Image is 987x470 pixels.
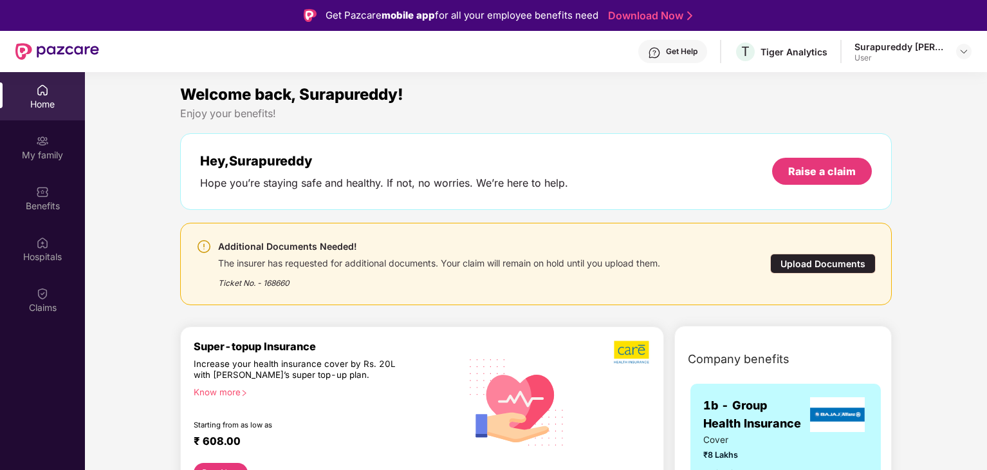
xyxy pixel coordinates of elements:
[194,387,452,396] div: Know more
[666,46,697,57] div: Get Help
[200,176,568,190] div: Hope you’re staying safe and healthy. If not, no worries. We’re here to help.
[36,135,49,147] img: svg+xml;base64,PHN2ZyB3aWR0aD0iMjAiIGhlaWdodD0iMjAiIHZpZXdCb3g9IjAgMCAyMCAyMCIgZmlsbD0ibm9uZSIgeG...
[326,8,598,23] div: Get Pazcare for all your employee benefits need
[770,254,876,274] div: Upload Documents
[218,269,660,289] div: Ticket No. - 168660
[761,46,827,58] div: Tiger Analytics
[218,254,660,269] div: The insurer has requested for additional documents. Your claim will remain on hold until you uplo...
[194,420,405,429] div: Starting from as low as
[703,397,807,433] span: 1b - Group Health Insurance
[382,9,435,21] strong: mobile app
[36,84,49,97] img: svg+xml;base64,PHN2ZyBpZD0iSG9tZSIgeG1sbnM9Imh0dHA6Ly93d3cudzMub3JnLzIwMDAvc3ZnIiB3aWR0aD0iMjAiIG...
[36,287,49,300] img: svg+xml;base64,PHN2ZyBpZD0iQ2xhaW0iIHhtbG5zPSJodHRwOi8vd3d3LnczLm9yZy8yMDAwL3N2ZyIgd2lkdGg9IjIwIi...
[36,185,49,198] img: svg+xml;base64,PHN2ZyBpZD0iQmVuZWZpdHMiIHhtbG5zPSJodHRwOi8vd3d3LnczLm9yZy8yMDAwL3N2ZyIgd2lkdGg9Ij...
[194,435,447,450] div: ₹ 608.00
[959,46,969,57] img: svg+xml;base64,PHN2ZyBpZD0iRHJvcGRvd24tMzJ4MzIiIHhtbG5zPSJodHRwOi8vd3d3LnczLm9yZy8yMDAwL3N2ZyIgd2...
[810,397,865,432] img: insurerLogo
[218,239,660,254] div: Additional Documents Needed!
[703,449,791,462] span: ₹8 Lakhs
[200,153,568,169] div: Hey, Surapureddy
[608,9,688,23] a: Download Now
[36,236,49,249] img: svg+xml;base64,PHN2ZyBpZD0iSG9zcGl0YWxzIiB4bWxucz0iaHR0cDovL3d3dy53My5vcmcvMjAwMC9zdmciIHdpZHRoPS...
[196,239,212,254] img: svg+xml;base64,PHN2ZyBpZD0iV2FybmluZ18tXzI0eDI0IiBkYXRhLW5hbWU9Ildhcm5pbmcgLSAyNHgyNCIgeG1sbnM9Im...
[854,53,945,63] div: User
[648,46,661,59] img: svg+xml;base64,PHN2ZyBpZD0iSGVscC0zMngzMiIgeG1sbnM9Imh0dHA6Ly93d3cudzMub3JnLzIwMDAvc3ZnIiB3aWR0aD...
[854,41,945,53] div: Surapureddy [PERSON_NAME]
[241,390,248,397] span: right
[703,433,791,447] span: Cover
[15,43,99,60] img: New Pazcare Logo
[741,44,750,59] span: T
[194,359,405,382] div: Increase your health insurance cover by Rs. 20L with [PERSON_NAME]’s super top-up plan.
[614,340,650,364] img: b5dec4f62d2307b9de63beb79f102df3.png
[688,350,789,368] span: Company benefits
[687,9,692,23] img: Stroke
[194,340,460,353] div: Super-topup Insurance
[460,343,575,460] img: svg+xml;base64,PHN2ZyB4bWxucz0iaHR0cDovL3d3dy53My5vcmcvMjAwMC9zdmciIHhtbG5zOnhsaW5rPSJodHRwOi8vd3...
[180,85,403,104] span: Welcome back, Surapureddy!
[180,107,892,120] div: Enjoy your benefits!
[788,164,856,178] div: Raise a claim
[304,9,317,22] img: Logo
